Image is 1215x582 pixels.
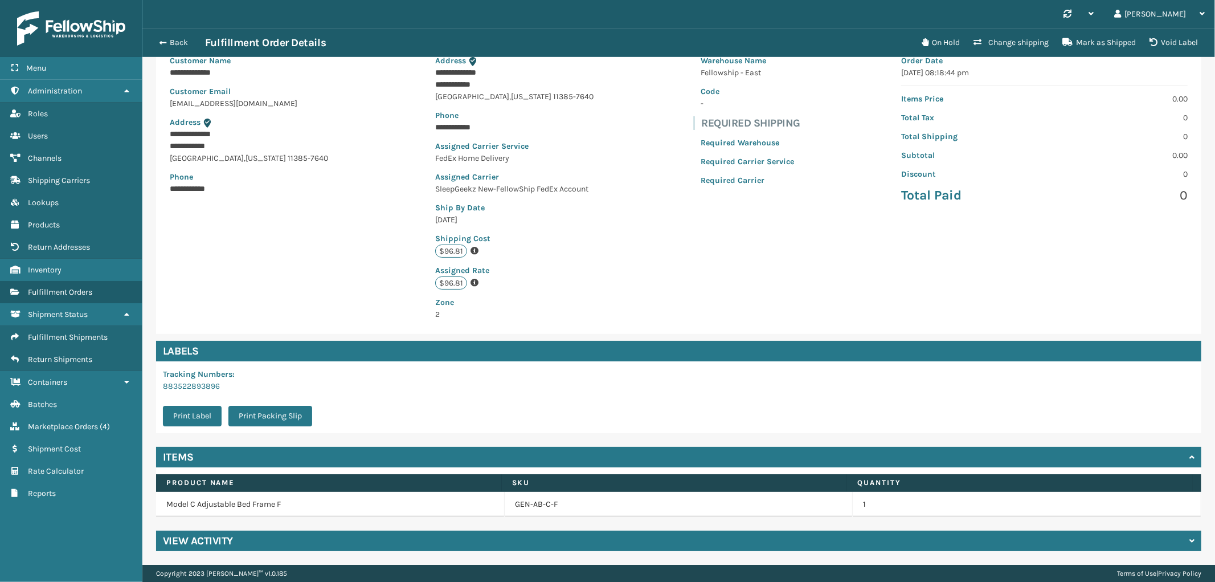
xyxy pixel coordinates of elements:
span: [GEOGRAPHIC_DATA] [435,92,509,101]
a: Privacy Policy [1158,569,1201,577]
p: Total Shipping [901,131,1037,143]
p: Order Date [901,55,1188,67]
span: Shipment Cost [28,444,81,454]
a: GEN-AB-C-F [515,499,558,510]
p: Total Tax [901,112,1037,124]
p: Subtotal [901,149,1037,161]
p: Assigned Rate [435,264,594,276]
span: Address [170,117,201,127]
span: ( 4 ) [100,422,110,432]
label: SKU [512,478,837,488]
span: 2 [435,296,594,319]
span: Lookups [28,198,59,207]
span: Rate Calculator [28,466,84,476]
span: Containers [28,377,67,387]
span: [GEOGRAPHIC_DATA] [170,153,244,163]
span: Fulfillment Shipments [28,332,108,342]
h4: Labels [156,341,1201,361]
span: Fulfillment Orders [28,287,92,297]
img: logo [17,11,125,46]
p: 0.00 [1052,93,1188,105]
span: 11385-7640 [553,92,594,101]
span: Return Addresses [28,242,90,252]
span: Roles [28,109,48,119]
span: Users [28,131,48,141]
p: Customer Email [170,86,328,97]
button: Void Label [1143,31,1205,54]
p: $96.81 [435,245,467,258]
span: Tracking Numbers : [163,369,235,379]
p: Assigned Carrier [435,171,594,183]
p: 0 [1052,168,1188,180]
span: Address [435,56,466,66]
p: Total Paid [901,187,1037,204]
i: On Hold [922,38,928,46]
span: 11385-7640 [288,153,328,163]
h4: View Activity [163,534,233,548]
p: Copyright 2023 [PERSON_NAME]™ v 1.0.185 [156,565,287,582]
label: Product Name [166,478,491,488]
p: Assigned Carrier Service [435,140,594,152]
a: 883522893896 [163,381,220,391]
p: Code [701,86,794,97]
span: Channels [28,153,62,163]
span: Inventory [28,265,62,275]
span: Shipping Carriers [28,176,90,185]
i: VOIDLABEL [1149,38,1157,46]
p: FedEx Home Delivery [435,152,594,164]
i: Mark as Shipped [1062,38,1073,46]
span: Batches [28,400,57,409]
span: Marketplace Orders [28,422,98,432]
p: 0 [1052,187,1188,204]
span: [US_STATE] [246,153,286,163]
td: 1 [853,492,1201,517]
button: Back [153,38,205,48]
i: Change shipping [973,38,981,46]
p: Fellowship - East [701,67,794,79]
p: Discount [901,168,1037,180]
span: Products [28,220,60,230]
p: [DATE] 08:18:44 pm [901,67,1188,79]
p: Zone [435,296,594,308]
p: SleepGeekz New-FellowShip FedEx Account [435,183,594,195]
p: Phone [435,109,594,121]
p: [EMAIL_ADDRESS][DOMAIN_NAME] [170,97,328,109]
button: Print Packing Slip [228,406,312,426]
button: On Hold [915,31,967,54]
span: Return Shipments [28,355,92,364]
button: Print Label [163,406,222,426]
span: , [244,153,246,163]
span: , [509,92,511,101]
p: [DATE] [435,214,594,226]
h4: Items [163,450,194,464]
span: Shipment Status [28,310,88,319]
p: Items Price [901,93,1037,105]
span: [US_STATE] [511,92,551,101]
p: Customer Name [170,55,328,67]
span: Administration [28,86,82,96]
p: Phone [170,171,328,183]
h4: Required Shipping [701,116,801,130]
p: $96.81 [435,276,467,290]
p: 0 [1052,131,1188,143]
p: Warehouse Name [701,55,794,67]
p: Required Carrier [701,174,794,186]
p: 0.00 [1052,149,1188,161]
h3: Fulfillment Order Details [205,36,326,50]
span: Menu [26,63,46,73]
p: Required Carrier Service [701,156,794,168]
label: Quantity [857,478,1182,488]
p: Required Warehouse [701,137,794,149]
p: 0 [1052,112,1188,124]
p: Ship By Date [435,202,594,214]
p: - [701,97,794,109]
span: Reports [28,489,56,498]
p: Shipping Cost [435,233,594,245]
td: Model C Adjustable Bed Frame F [156,492,505,517]
button: Change shipping [967,31,1056,54]
a: Terms of Use [1117,569,1156,577]
button: Mark as Shipped [1056,31,1143,54]
div: | [1117,565,1201,582]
